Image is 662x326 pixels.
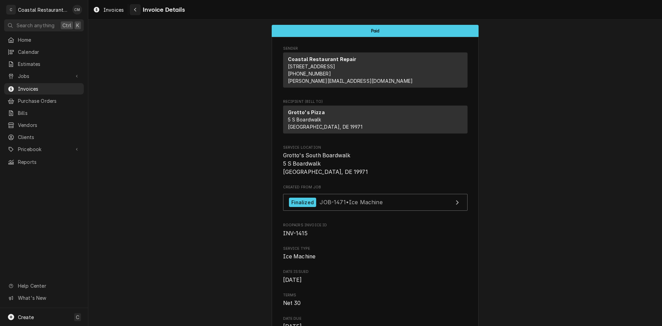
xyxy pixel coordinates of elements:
span: [DATE] [283,277,302,283]
span: INV-1415 [283,230,308,237]
div: Created From Job [283,185,468,214]
span: 5 S Boardwalk [GEOGRAPHIC_DATA], DE 19971 [288,117,362,130]
div: Sender [283,52,468,88]
span: Grotto's South Boardwalk 5 S Boardwalk [GEOGRAPHIC_DATA], DE 19971 [283,152,368,175]
span: Purchase Orders [18,97,80,105]
span: Paid [371,29,380,33]
span: Estimates [18,60,80,68]
div: Recipient (Bill To) [283,106,468,134]
a: Go to Help Center [4,280,84,292]
div: Invoice Recipient [283,99,468,137]
span: What's New [18,294,80,302]
a: Purchase Orders [4,95,84,107]
a: Clients [4,131,84,143]
a: Estimates [4,58,84,70]
div: Recipient (Bill To) [283,106,468,136]
div: Coastal Restaurant Repair [18,6,69,13]
span: Sender [283,46,468,51]
a: Go to Pricebook [4,144,84,155]
div: Date Issued [283,269,468,284]
span: Calendar [18,48,80,56]
span: Recipient (Bill To) [283,99,468,105]
span: [STREET_ADDRESS] [288,63,335,69]
div: Service Type [283,246,468,261]
span: JOB-1471 • Ice Machine [320,199,382,206]
div: CM [72,5,82,14]
div: Service Location [283,145,468,176]
strong: Coastal Restaurant Repair [288,56,357,62]
span: Jobs [18,72,70,80]
span: Net 30 [283,300,301,306]
a: Bills [4,107,84,119]
span: Invoice Details [141,5,184,14]
span: Service Type [283,246,468,251]
span: Service Location [283,145,468,150]
div: Finalized [289,198,316,207]
span: Service Type [283,253,468,261]
span: Roopairs Invoice ID [283,223,468,228]
button: Search anythingCtrlK [4,19,84,31]
span: Vendors [18,121,80,129]
a: Go to What's New [4,292,84,304]
span: Service Location [283,151,468,176]
span: K [76,22,79,29]
div: C [6,5,16,14]
div: Invoice Sender [283,46,468,91]
span: Create [18,314,34,320]
span: Invoices [103,6,124,13]
div: Sender [283,52,468,90]
span: Terms [283,293,468,298]
a: Invoices [90,4,127,16]
span: Search anything [17,22,54,29]
span: Pricebook [18,146,70,153]
div: Status [272,25,479,37]
a: Calendar [4,46,84,58]
span: Help Center [18,282,80,289]
span: Bills [18,109,80,117]
span: Date Due [283,316,468,322]
span: Ctrl [62,22,71,29]
a: [PERSON_NAME][EMAIL_ADDRESS][DOMAIN_NAME] [288,78,413,84]
a: [PHONE_NUMBER] [288,71,331,77]
div: Roopairs Invoice ID [283,223,468,237]
div: Terms [283,293,468,307]
span: Date Issued [283,269,468,275]
strong: Grotto's Pizza [288,109,325,115]
div: Chad McMaster's Avatar [72,5,82,14]
a: Home [4,34,84,46]
a: Vendors [4,119,84,131]
span: Invoices [18,85,80,92]
span: Roopairs Invoice ID [283,229,468,238]
span: Created From Job [283,185,468,190]
a: Go to Jobs [4,70,84,82]
span: Clients [18,134,80,141]
span: Date Issued [283,276,468,284]
button: Navigate back [130,4,141,15]
span: Ice Machine [283,253,316,260]
span: Home [18,36,80,43]
a: View Job [283,194,468,211]
a: Reports [4,156,84,168]
span: Terms [283,299,468,307]
span: C [76,314,79,321]
a: Invoices [4,83,84,95]
span: Reports [18,158,80,166]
